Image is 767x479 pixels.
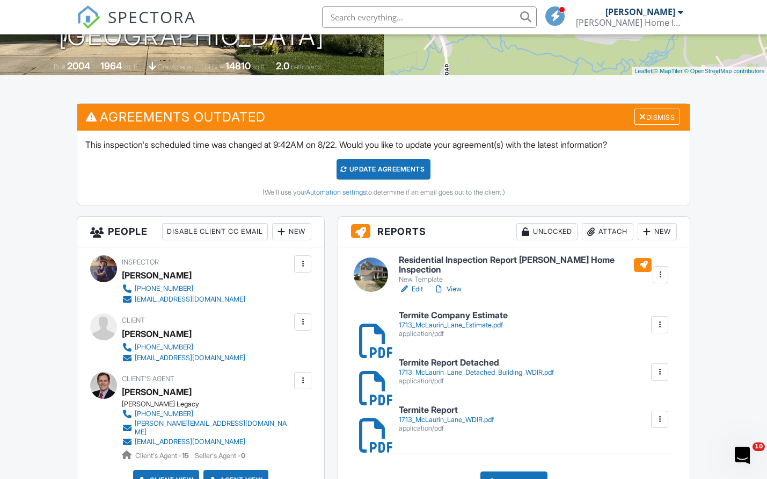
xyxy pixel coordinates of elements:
[77,15,196,37] a: SPECTORA
[123,63,138,71] span: sq. ft.
[135,419,291,437] div: [PERSON_NAME][EMAIL_ADDRESS][DOMAIN_NAME]
[122,409,291,419] a: [PHONE_NUMBER]
[753,442,765,451] span: 10
[122,375,174,383] span: Client's Agent
[122,400,300,409] div: [PERSON_NAME] Legacy
[399,311,508,338] a: Termite Company Estimate 1713_McLaurin_Lane_Estimate.pdf application/pdf
[77,104,690,130] h3: Agreements Outdated
[399,424,494,433] div: application/pdf
[122,437,291,447] a: [EMAIL_ADDRESS][DOMAIN_NAME]
[77,217,324,247] h3: People
[162,223,268,240] div: Disable Client CC Email
[276,60,289,72] div: 2.0
[399,275,652,284] div: New Template
[100,60,122,72] div: 1964
[634,68,652,74] a: Leaflet
[4,4,21,34] div: Intercom messenger
[731,442,756,468] iframe: Intercom live chat
[252,63,266,71] span: sq.ft.
[182,452,189,460] strong: 15
[576,17,683,28] div: J.B. Simpson Home Inspection
[684,68,764,74] a: © OpenStreetMap contributors
[241,452,245,460] strong: 0
[108,5,196,28] span: SPECTORA
[605,6,675,17] div: [PERSON_NAME]
[122,316,145,324] span: Client
[4,4,21,34] div: Open Intercom Messenger
[399,321,508,330] div: 1713_McLaurin_Lane_Estimate.pdf
[77,5,100,29] img: The Best Home Inspection Software - Spectora
[399,284,423,295] a: Edit
[135,410,193,418] div: [PHONE_NUMBER]
[54,63,65,71] span: Built
[399,416,494,424] div: 1713_McLaurin_Lane_WDIR.pdf
[399,377,554,385] div: application/pdf
[399,311,508,320] h6: Termite Company Estimate
[135,438,245,446] div: [EMAIL_ADDRESS][DOMAIN_NAME]
[122,326,192,342] div: [PERSON_NAME]
[135,343,193,352] div: [PHONE_NUMBER]
[399,255,652,284] a: Residential Inspection Report [PERSON_NAME] Home Inspection New Template
[634,109,680,125] div: Dismiss
[122,283,245,294] a: [PHONE_NUMBER]
[638,223,677,240] div: New
[122,384,192,400] a: [PERSON_NAME]
[135,354,245,362] div: [EMAIL_ADDRESS][DOMAIN_NAME]
[122,419,291,437] a: [PERSON_NAME][EMAIL_ADDRESS][DOMAIN_NAME]
[306,188,366,196] a: Automation settings
[272,223,311,240] div: New
[399,358,554,385] a: Termite Report Detached 1713_McLaurin_Lane_Detached_Building_WDIR.pdf application/pdf
[85,188,682,197] div: (We'll use your to determine if an email goes out to the client.)
[337,159,430,180] div: Update Agreements
[399,330,508,338] div: application/pdf
[122,258,159,266] span: Inspector
[122,267,192,283] div: [PERSON_NAME]
[338,217,690,247] h3: Reports
[399,405,494,415] h6: Termite Report
[399,358,554,368] h6: Termite Report Detached
[654,68,683,74] a: © MapTiler
[399,368,554,377] div: 1713_McLaurin_Lane_Detached_Building_WDIR.pdf
[516,223,578,240] div: Unlocked
[399,405,494,433] a: Termite Report 1713_McLaurin_Lane_WDIR.pdf application/pdf
[122,342,245,353] a: [PHONE_NUMBER]
[122,353,245,363] a: [EMAIL_ADDRESS][DOMAIN_NAME]
[67,60,90,72] div: 2004
[434,284,462,295] a: View
[4,4,21,34] div: Intercom
[122,294,245,305] a: [EMAIL_ADDRESS][DOMAIN_NAME]
[135,284,193,293] div: [PHONE_NUMBER]
[77,131,690,205] div: This inspection's scheduled time was changed at 9:42AM on 8/22. Would you like to update your agr...
[582,223,633,240] div: Attach
[225,60,251,72] div: 14810
[201,63,224,71] span: Lot Size
[135,295,245,304] div: [EMAIL_ADDRESS][DOMAIN_NAME]
[399,255,652,274] h6: Residential Inspection Report [PERSON_NAME] Home Inspection
[158,63,191,71] span: crawlspace
[135,452,191,460] span: Client's Agent -
[322,6,537,28] input: Search everything...
[195,452,245,460] span: Seller's Agent -
[291,63,322,71] span: bathrooms
[632,67,767,76] div: |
